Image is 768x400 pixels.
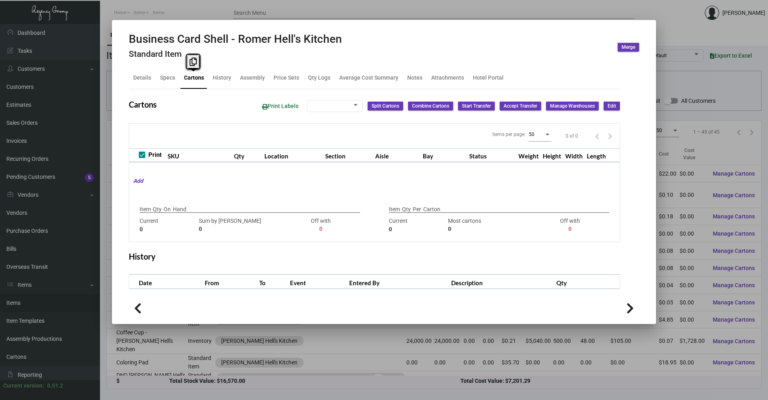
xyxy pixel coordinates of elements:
[293,217,348,234] div: Off with
[529,132,534,137] span: 50
[462,103,491,110] span: Start Transfer
[184,74,204,82] div: Cartons
[541,148,563,162] th: Height
[133,74,151,82] div: Details
[402,205,411,214] p: Qty
[473,74,504,82] div: Hotel Portal
[500,102,541,110] button: Accept Transfer
[408,102,453,110] button: Combine Cartons
[232,148,262,162] th: Qty
[256,99,305,114] button: Print Labels
[240,74,265,82] div: Assembly
[129,32,342,46] h2: Business Card Shell - Romer Hell's Kitchen
[421,148,467,162] th: Bay
[563,148,585,162] th: Width
[140,217,195,234] div: Current
[585,148,608,162] th: Length
[199,217,289,234] div: Sum by [PERSON_NAME]
[412,103,449,110] span: Combine Cartons
[164,205,171,214] p: On
[448,217,538,234] div: Most cartons
[323,148,373,162] th: Section
[604,102,620,110] button: Edit
[347,275,449,289] th: Entered By
[129,177,143,185] mat-hint: Add
[3,382,44,390] div: Current version:
[529,131,551,138] mat-select: Items per page:
[618,43,639,52] button: Merge
[372,103,399,110] span: Split Cartons
[308,74,330,82] div: Qty Logs
[373,148,421,162] th: Aisle
[274,74,299,82] div: Price Sets
[554,275,620,289] th: Qty
[622,44,635,51] span: Merge
[413,205,421,214] p: Per
[153,205,162,214] p: Qty
[129,100,157,109] h2: Cartons
[608,103,616,110] span: Edit
[504,103,537,110] span: Accept Transfer
[546,102,599,110] button: Manage Warehouses
[203,275,257,289] th: From
[339,74,398,82] div: Average Cost Summary
[467,148,516,162] th: Status
[407,74,422,82] div: Notes
[516,148,541,162] th: Weight
[423,205,440,214] p: Carton
[160,74,175,82] div: Specs
[550,103,595,110] span: Manage Warehouses
[389,205,400,214] p: Item
[288,275,347,289] th: Event
[190,58,197,66] i: Copy
[368,102,403,110] button: Split Cartons
[166,148,232,162] th: SKU
[449,275,555,289] th: Description
[140,205,151,214] p: Item
[458,102,495,110] button: Start Transfer
[262,103,298,109] span: Print Labels
[542,217,598,234] div: Off with
[129,252,156,261] h2: History
[213,74,231,82] div: History
[173,205,186,214] p: Hand
[492,131,526,138] div: Items per page:
[431,74,464,82] div: Attachments
[389,217,444,234] div: Current
[47,382,63,390] div: 0.51.2
[129,275,203,289] th: Date
[129,49,342,59] h4: Standard Item
[262,148,323,162] th: Location
[604,130,616,142] button: Next page
[566,132,578,140] div: 0 of 0
[257,275,288,289] th: To
[148,150,162,160] span: Print
[591,130,604,142] button: Previous page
